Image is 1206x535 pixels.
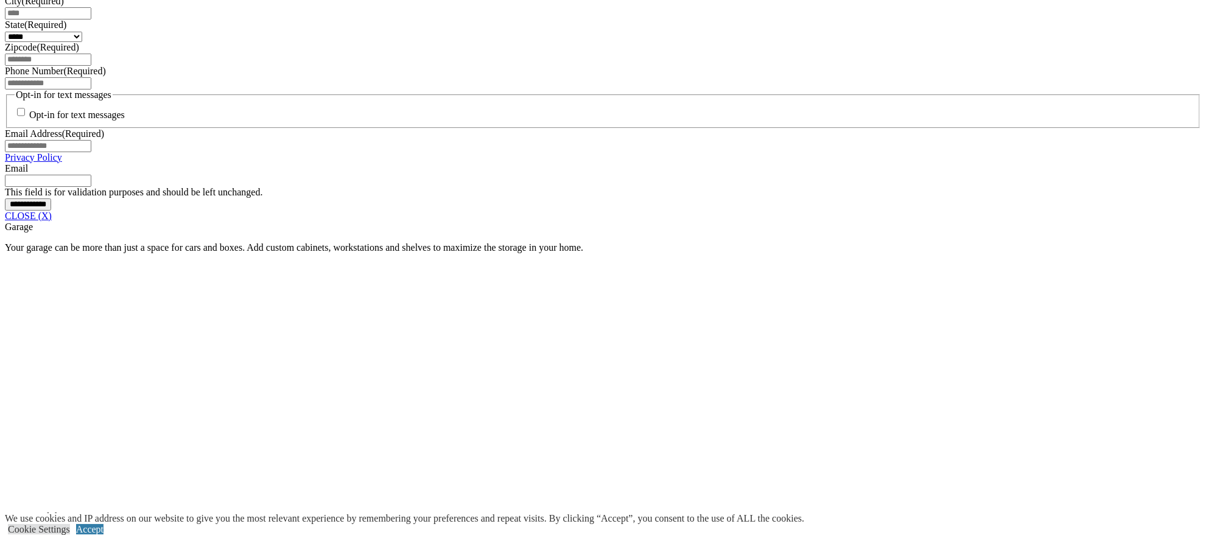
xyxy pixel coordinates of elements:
p: Your garage can be more than just a space for cars and boxes. Add custom cabinets, workstations a... [5,242,1201,253]
span: (Required) [24,19,66,30]
a: Cookie Settings [8,524,70,534]
label: Phone Number [5,66,106,76]
span: Garage [5,222,33,232]
legend: Opt-in for text messages [15,89,113,100]
label: State [5,19,66,30]
label: Zipcode [5,42,79,52]
label: Opt-in for text messages [29,110,125,121]
a: Accept [76,524,103,534]
span: (Required) [63,66,105,76]
a: CLOSE (X) [5,211,52,221]
span: (Required) [37,42,79,52]
label: Email Address [5,128,104,139]
label: Email [5,163,28,173]
span: (Required) [62,128,104,139]
div: Previous Slide [5,511,1201,522]
div: We use cookies and IP address on our website to give you the most relevant experience by remember... [5,513,804,524]
a: Privacy Policy [5,152,62,163]
div: This field is for validation purposes and should be left unchanged. [5,187,1201,198]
